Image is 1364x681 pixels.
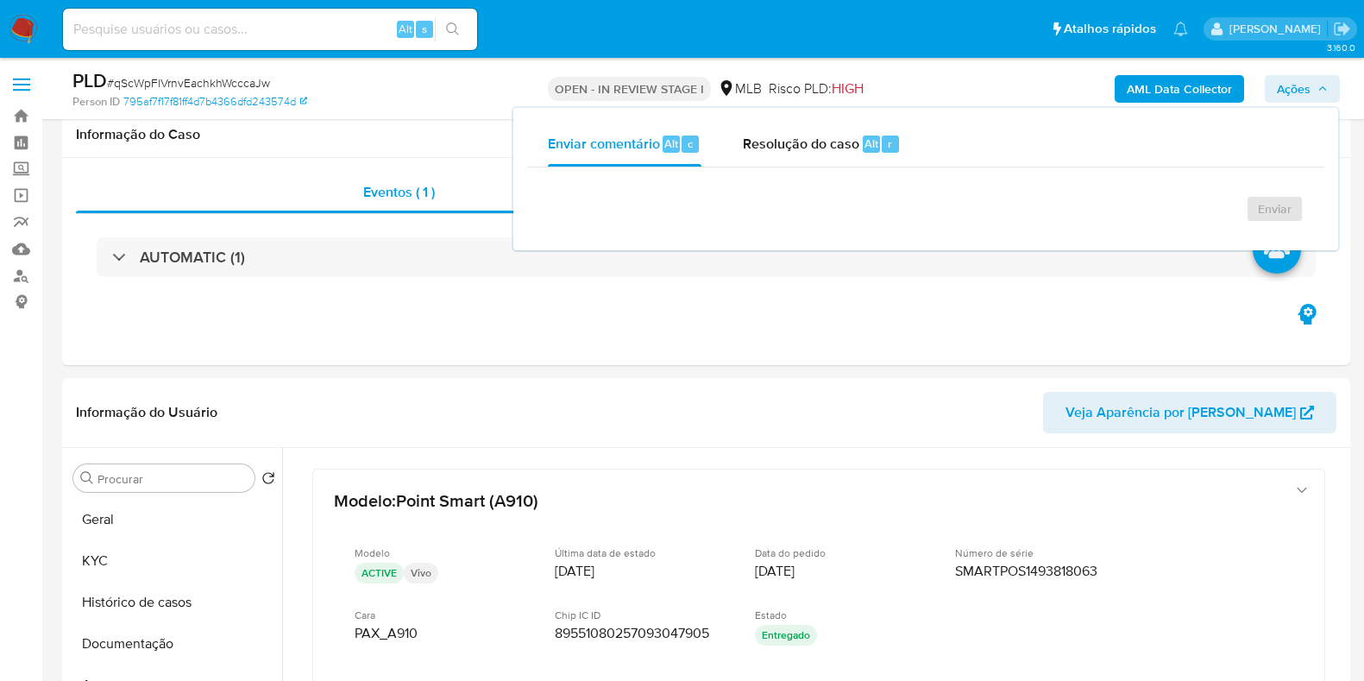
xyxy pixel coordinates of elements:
button: KYC [66,540,282,582]
span: Atalhos rápidos [1064,20,1156,38]
button: search-icon [435,17,470,41]
button: Procurar [80,471,94,485]
button: Ações [1265,75,1340,103]
span: s [422,21,427,37]
p: OPEN - IN REVIEW STAGE I [548,77,711,101]
button: Veja Aparência por [PERSON_NAME] [1043,392,1336,433]
h1: Informação do Usuário [76,404,217,421]
span: Resolução do caso [743,133,859,153]
a: Sair [1333,20,1351,38]
button: AML Data Collector [1115,75,1244,103]
span: c [688,136,693,152]
b: PLD [72,66,107,94]
a: Notificações [1173,22,1188,36]
span: Risco PLD: [769,79,864,98]
div: AUTOMATIC (1) [97,237,1316,277]
div: MLB [718,79,762,98]
span: Veja Aparência por [PERSON_NAME] [1065,392,1296,433]
h1: Informação do Caso [76,126,1336,143]
button: Documentação [66,623,282,665]
span: Ações [1277,75,1311,103]
button: Histórico de casos [66,582,282,623]
input: Procurar [97,471,248,487]
span: # qScWpFlVrnvEachkhWcccaJw [107,74,270,91]
button: Retornar ao pedido padrão [261,471,275,490]
span: Enviar comentário [548,133,660,153]
input: Pesquise usuários ou casos... [63,18,477,41]
span: HIGH [832,79,864,98]
span: Eventos ( 1 ) [363,182,435,202]
span: r [888,136,892,152]
b: Person ID [72,94,120,110]
button: Geral [66,499,282,540]
span: Alt [399,21,412,37]
span: Alt [864,136,878,152]
p: viviane.jdasilva@mercadopago.com.br [1229,21,1327,37]
a: 795af7f17f81ff4d7b4366dfd243574d [123,94,307,110]
span: Alt [664,136,678,152]
h3: AUTOMATIC (1) [140,248,245,267]
b: AML Data Collector [1127,75,1232,103]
